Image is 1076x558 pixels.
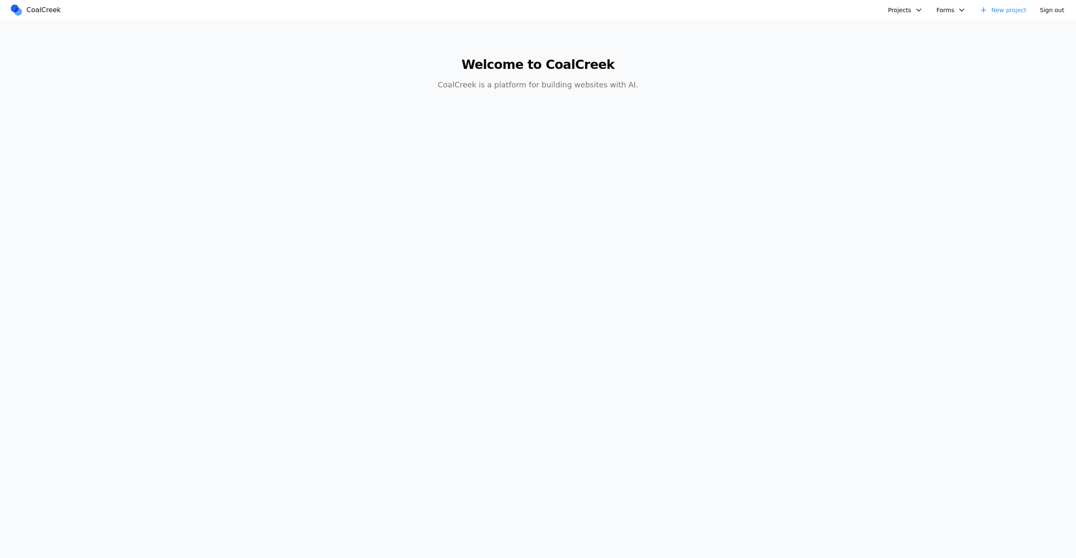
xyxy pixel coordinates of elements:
button: Projects [883,4,928,16]
h1: Welcome to CoalCreek [377,57,699,72]
button: Sign out [1035,4,1069,16]
a: New project [974,4,1031,16]
button: Forms [931,4,971,16]
p: CoalCreek is a platform for building websites with AI. [377,79,699,91]
a: CoalCreek [10,4,64,16]
span: CoalCreek [26,5,61,15]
